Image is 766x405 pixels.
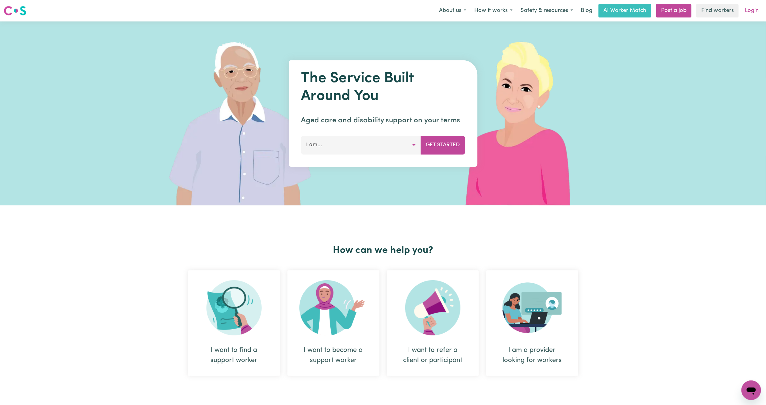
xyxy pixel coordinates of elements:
[405,280,460,335] img: Refer
[301,136,421,154] button: I am...
[299,280,368,335] img: Become Worker
[577,4,596,17] a: Blog
[188,270,280,376] div: I want to find a support worker
[470,4,517,17] button: How it works
[741,380,761,400] iframe: Button to launch messaging window, conversation in progress
[517,4,577,17] button: Safety & resources
[203,345,265,365] div: I want to find a support worker
[184,245,582,256] h2: How can we help you?
[206,280,262,335] img: Search
[402,345,464,365] div: I want to refer a client or participant
[301,115,465,126] p: Aged care and disability support on your terms
[486,270,578,376] div: I am a provider looking for workers
[741,4,762,17] a: Login
[421,136,465,154] button: Get Started
[435,4,470,17] button: About us
[287,270,379,376] div: I want to become a support worker
[501,345,564,365] div: I am a provider looking for workers
[301,70,465,105] h1: The Service Built Around You
[502,280,562,335] img: Provider
[656,4,691,17] a: Post a job
[599,4,651,17] a: AI Worker Match
[4,4,26,18] a: Careseekers logo
[387,270,479,376] div: I want to refer a client or participant
[4,5,26,16] img: Careseekers logo
[302,345,365,365] div: I want to become a support worker
[696,4,739,17] a: Find workers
